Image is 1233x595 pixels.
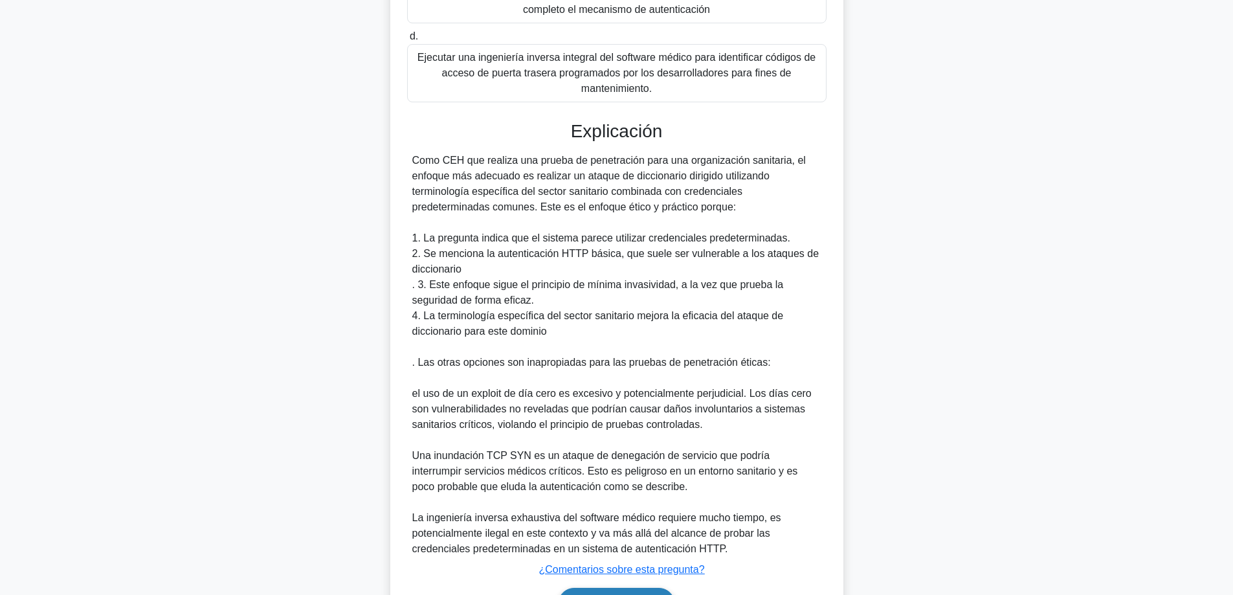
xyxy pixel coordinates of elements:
[539,564,704,575] a: ¿Comentarios sobre esta pregunta?
[412,310,784,337] font: 4. La terminología específica del sector sanitario mejora la eficacia del ataque de diccionario p...
[412,512,781,554] font: La ingeniería inversa exhaustiva del software médico requiere mucho tiempo, es potencialmente ile...
[412,388,812,430] font: el uso de un exploit de día cero es excesivo y potencialmente perjudicial. Los días cero son vuln...
[410,30,418,41] font: d.
[417,52,816,94] font: Ejecutar una ingeniería inversa integral del software médico para identificar códigos de acceso d...
[412,155,806,212] font: Como CEH que realiza una prueba de penetración para una organización sanitaria, el enfoque más ad...
[412,279,784,306] font: . 3. Este enfoque sigue el principio de mínima invasividad, a la vez que prueba la seguridad de f...
[412,357,771,368] font: . Las otras opciones son inapropiadas para las pruebas de penetración éticas:
[412,232,790,243] font: 1. La pregunta indica que el sistema parece utilizar credenciales predeterminadas.
[412,450,798,492] font: Una inundación TCP SYN es un ataque de denegación de servicio que podría interrumpir servicios mé...
[412,248,819,275] font: 2. Se menciona la autenticación HTTP básica, que suele ser vulnerable a los ataques de diccionario
[571,121,663,141] font: Explicación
